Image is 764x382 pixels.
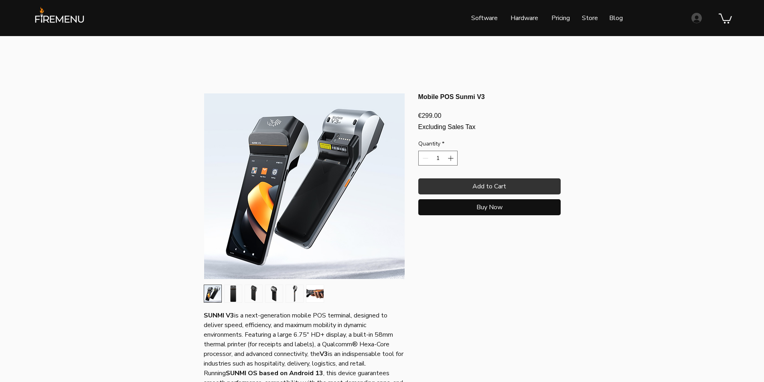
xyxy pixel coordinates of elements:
button: Thumbnail: Mobile POS Sunmi V3 [265,285,283,303]
legend: Quantity [418,140,444,151]
span: Buy Now [476,203,503,211]
p: Blog [605,8,627,28]
img: Thumbnail: Mobile POS Sunmi V3 [245,285,262,302]
button: Add to Cart [418,178,561,194]
strong: SUNMI V3 [204,311,234,320]
img: Thumbnail: Mobile POS Sunmi V3 [225,285,242,302]
button: Thumbnail: Mobile POS Sunmi V3 [224,285,242,303]
span: Add to Cart [472,182,506,191]
button: Thumbnail: Mobile POS Sunmi V3 [306,285,324,303]
img: FireMenu logo [32,6,87,29]
button: Thumbnail: Mobile POS Sunmi V3 [204,285,222,303]
p: Software [467,8,502,28]
strong: V3 [320,350,328,358]
img: Mobile POS Sunmi V3 [204,93,405,279]
img: Thumbnail: Mobile POS Sunmi V3 [265,285,283,302]
button: Thumbnail: Mobile POS Sunmi V3 [245,285,263,303]
a: Software [465,8,503,28]
p: is a next-generation mobile POS terminal, designed to deliver speed, efficiency, and maximum mobi... [204,311,404,368]
p: Hardware [507,8,542,28]
input: Quantity [430,151,446,165]
img: Thumbnail: Mobile POS Sunmi V3 [286,285,303,302]
img: Thumbnail: Mobile POS Sunmi V3 [306,285,324,302]
button: Thumbnail: Mobile POS Sunmi V3 [286,285,304,303]
p: Store [578,8,602,28]
button: Mobile POS Sunmi V3Enlarge [204,93,405,279]
button: Buy Now [418,199,561,215]
button: Decrement [419,151,430,165]
p: Pricing [547,8,574,28]
a: Store [576,8,603,28]
nav: Site [402,8,629,28]
a: Blog [603,8,629,28]
button: Increment [446,151,456,165]
a: Pricing [544,8,576,28]
img: Thumbnail: Mobile POS Sunmi V3 [204,285,221,302]
h1: Mobile POS Sunmi V3 [418,93,561,101]
strong: SUNMI OS based on Android 13 [226,369,323,378]
a: Hardware [503,8,544,28]
span: €299.00 [418,112,442,119]
span: Excluding Sales Tax [418,123,476,130]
